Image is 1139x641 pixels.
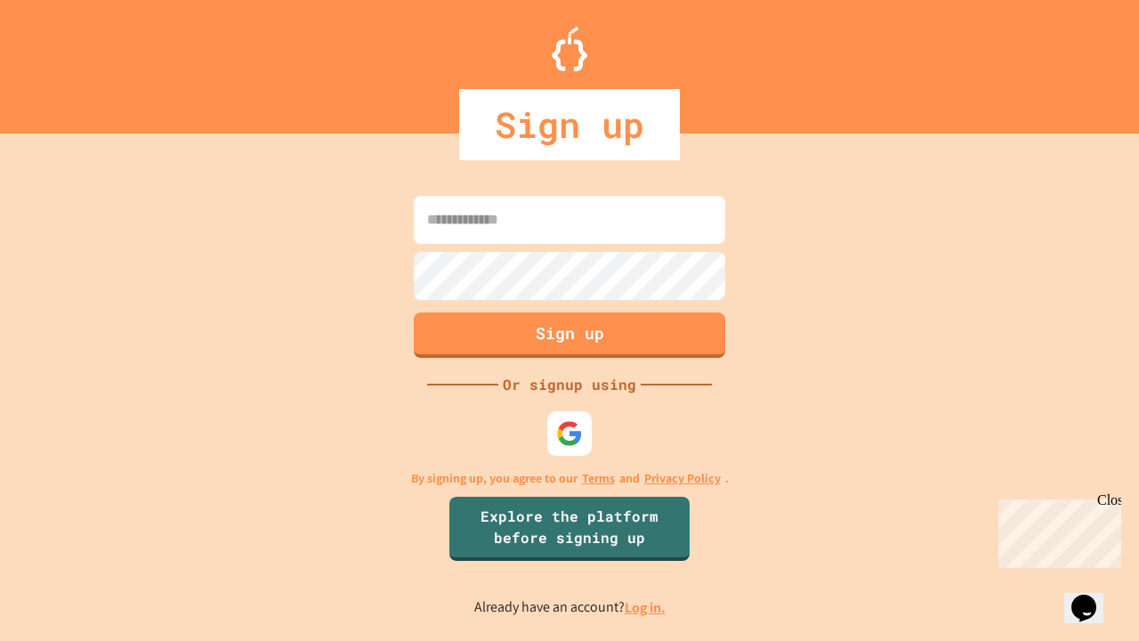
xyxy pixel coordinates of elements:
[625,598,666,617] a: Log in.
[411,469,729,488] p: By signing up, you agree to our and .
[498,374,641,395] div: Or signup using
[414,312,725,358] button: Sign up
[991,492,1121,568] iframe: chat widget
[1064,570,1121,623] iframe: chat widget
[7,7,123,113] div: Chat with us now!Close
[459,89,680,160] div: Sign up
[644,469,721,488] a: Privacy Policy
[556,420,583,447] img: google-icon.svg
[474,596,666,619] p: Already have an account?
[552,27,587,71] img: Logo.svg
[449,497,690,561] a: Explore the platform before signing up
[582,469,615,488] a: Terms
